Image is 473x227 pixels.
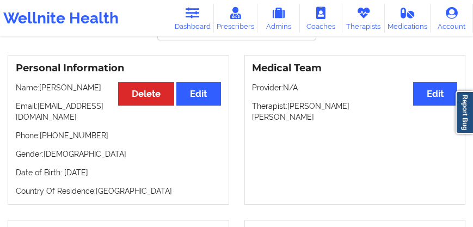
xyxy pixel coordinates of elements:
p: Date of Birth: [DATE] [16,167,221,178]
button: Delete [118,82,174,106]
a: Dashboard [171,4,214,33]
a: Report Bug [456,91,473,134]
h3: Medical Team [253,62,458,75]
p: Phone: [PHONE_NUMBER] [16,130,221,141]
p: Name: [PERSON_NAME] [16,82,221,93]
a: Coaches [300,4,342,33]
a: Prescribers [214,4,257,33]
p: Provider: N/A [253,82,458,93]
a: Medications [385,4,431,33]
p: Country Of Residence: [GEOGRAPHIC_DATA] [16,186,221,197]
h3: Personal Information [16,62,221,75]
button: Edit [413,82,457,106]
a: Admins [257,4,300,33]
p: Gender: [DEMOGRAPHIC_DATA] [16,149,221,159]
a: Account [431,4,473,33]
p: Email: [EMAIL_ADDRESS][DOMAIN_NAME] [16,101,221,122]
a: Therapists [342,4,385,33]
p: Therapist: [PERSON_NAME] [PERSON_NAME] [253,101,458,122]
button: Edit [176,82,220,106]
